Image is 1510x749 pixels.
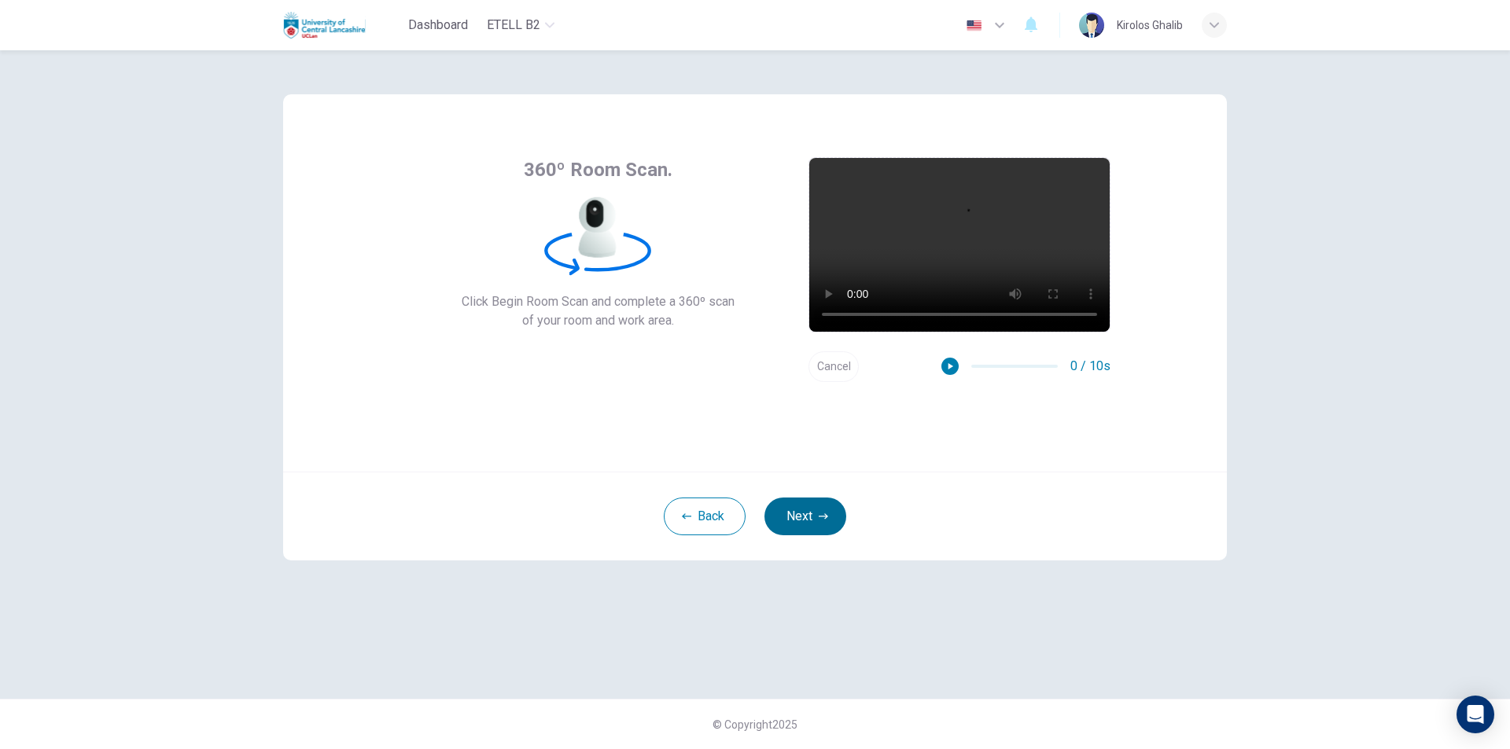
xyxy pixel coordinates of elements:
div: Open Intercom Messenger [1457,696,1494,733]
span: 360º Room Scan. [524,157,672,182]
button: Back [664,497,746,535]
span: Click Begin Room Scan and complete a 360º scan [462,292,735,311]
button: Cancel [808,351,859,382]
span: eTELL B2 [487,16,540,35]
a: Uclan logo [283,9,402,41]
span: of your room and work area. [462,311,735,330]
span: Dashboard [408,16,468,35]
span: © Copyright 2025 [713,718,797,731]
button: eTELL B2 [481,11,561,39]
img: Uclan logo [283,9,366,41]
button: Dashboard [402,11,474,39]
button: Next [764,497,846,535]
img: Profile picture [1079,13,1104,38]
img: en [964,20,984,31]
span: 0 / 10s [1070,357,1110,376]
div: Kirolos Ghalib [1117,16,1183,35]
